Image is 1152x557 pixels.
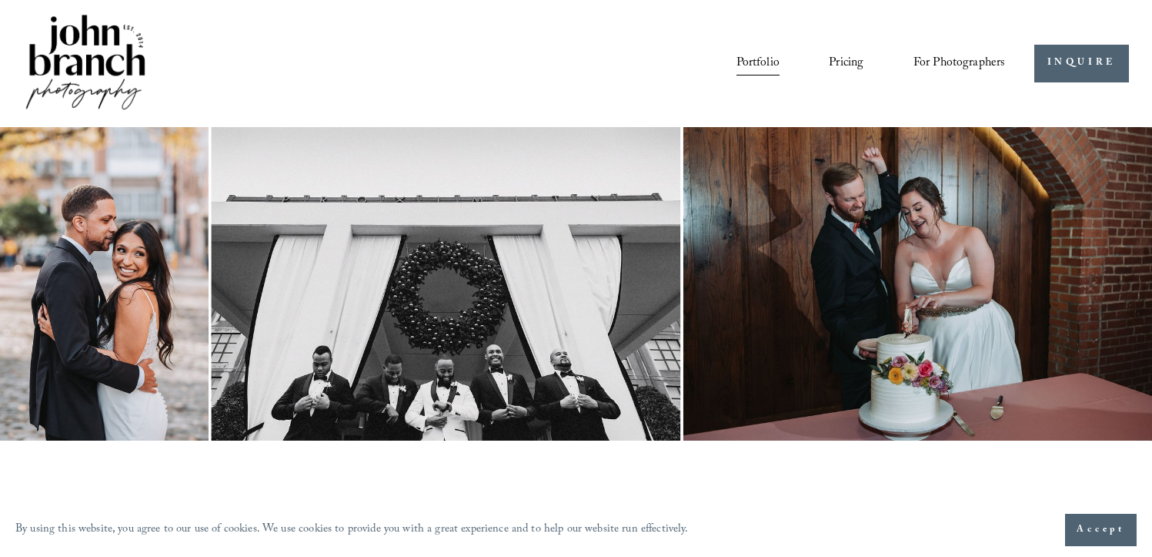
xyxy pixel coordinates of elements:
[1077,522,1125,538] span: Accept
[913,50,1006,76] a: folder dropdown
[736,50,780,76] a: Portfolio
[1034,45,1129,82] a: INQUIRE
[23,12,148,116] img: John Branch IV Photography
[829,50,863,76] a: Pricing
[15,519,689,542] p: By using this website, you agree to our use of cookies. We use cookies to provide you with a grea...
[913,52,1006,75] span: For Photographers
[211,127,680,441] img: Group of men in tuxedos standing under a large wreath on a building's entrance.
[1065,514,1137,546] button: Accept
